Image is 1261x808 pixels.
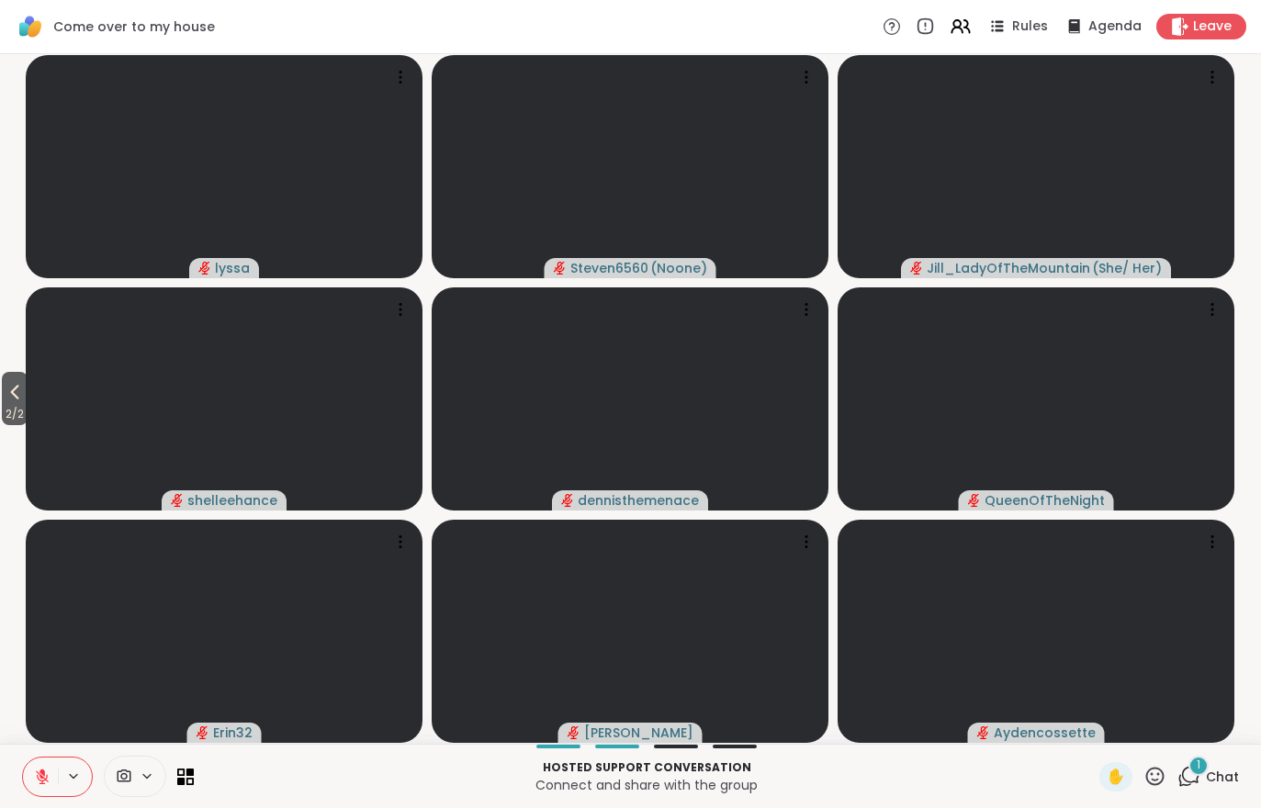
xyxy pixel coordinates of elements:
span: 2 / 2 [2,403,28,425]
span: Leave [1193,17,1232,36]
span: 1 [1197,757,1200,773]
span: dennisthemenace [578,491,699,510]
span: audio-muted [977,726,990,739]
span: Chat [1206,768,1239,786]
span: audio-muted [197,726,209,739]
span: audio-muted [568,726,580,739]
span: ( Noone ) [650,259,707,277]
span: Steven6560 [570,259,648,277]
span: audio-muted [198,262,211,275]
p: Hosted support conversation [205,759,1088,776]
span: ( She/ Her ) [1092,259,1162,277]
p: Connect and share with the group [205,776,1088,794]
span: ✋ [1107,766,1125,788]
span: [PERSON_NAME] [584,724,693,742]
span: audio-muted [554,262,567,275]
span: lyssa [215,259,250,277]
span: audio-muted [910,262,923,275]
span: QueenOfTheNight [985,491,1105,510]
span: Agenda [1088,17,1142,36]
span: audio-muted [968,494,981,507]
button: 2/2 [2,372,28,425]
span: shelleehance [187,491,277,510]
span: audio-muted [561,494,574,507]
span: Come over to my house [53,17,215,36]
span: audio-muted [171,494,184,507]
img: ShareWell Logomark [15,11,46,42]
span: Aydencossette [994,724,1096,742]
span: Rules [1012,17,1048,36]
span: Jill_LadyOfTheMountain [927,259,1090,277]
span: Erin32 [213,724,253,742]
